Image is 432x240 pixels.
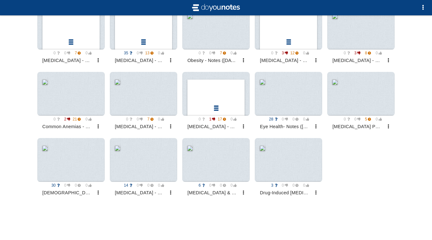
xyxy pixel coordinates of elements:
span: 0 [340,117,350,121]
span: 0 [289,117,299,121]
span: 5 [362,117,371,121]
span: 0 [372,51,382,55]
span: 7 [144,117,154,121]
span: 0 [289,183,299,188]
span: 3 [351,51,360,55]
span: 0 [278,117,288,121]
a: 0 0 7 0 Obesity - Notes ([DATE]) [182,6,250,67]
span: 0 [206,51,216,55]
span: 17 [216,117,226,121]
span: 0 [300,183,309,188]
span: 0 [144,183,154,188]
a: 14 0 0 0 [MEDICAL_DATA] - Notes ([DATE]) [110,138,177,199]
div: [MEDICAL_DATA] - Notes ([DATE]) [112,188,167,198]
a: 0 3 12 0 [MEDICAL_DATA] - Notes ([DATE]) [255,6,322,67]
span: 0 [216,183,226,188]
span: 0 [82,51,92,55]
span: 3 [268,183,277,188]
div: [MEDICAL_DATA] Post-Operative Care - Notes ([DATE]) [330,121,384,132]
a: 3 0 0 0 Drug-Induced [MEDICAL_DATA] - Notes ([DATE]) [255,138,322,199]
span: 0 [61,51,70,55]
span: 28 [268,117,277,121]
div: [MEDICAL_DATA] - Notes ([DATE]) [185,121,239,132]
span: 0 [195,117,205,121]
span: 0 [278,183,288,188]
span: 0 [133,183,143,188]
span: 0 [133,51,143,55]
a: 35 0 13 0 [MEDICAL_DATA] - Notes ([DATE]) [110,6,177,67]
div: [MEDICAL_DATA] - Notes ([DATE]) [330,55,384,66]
span: 6 [195,183,205,188]
a: 0 0 7 0 [MEDICAL_DATA] - Notes ([DATE]) [37,6,105,67]
span: 2 [61,117,70,121]
span: 0 [50,51,60,55]
span: 0 [340,51,350,55]
span: 0 [50,117,60,121]
span: 0 [123,117,132,121]
div: [DEMOGRAPHIC_DATA] - Notes ([DATE]) [40,188,95,198]
div: [MEDICAL_DATA] - Notes ([DATE]) [112,55,167,66]
span: 30 [50,183,60,188]
span: 0 [300,117,309,121]
a: 6 0 0 0 [MEDICAL_DATA] & [MEDICAL_DATA] Drug Charts ([DATE]) [182,138,250,199]
a: 30 0 0 0 [DEMOGRAPHIC_DATA] - Notes ([DATE]) [37,138,105,199]
span: 12 [289,51,299,55]
span: 0 [351,117,360,121]
span: 0 [300,51,309,55]
span: 0 [227,51,237,55]
button: Options [417,1,429,14]
span: 0 [61,183,70,188]
span: 0 [82,183,92,188]
span: 0 [133,117,143,121]
div: [MEDICAL_DATA] & [MEDICAL_DATA] Drug Charts ([DATE]) [185,188,239,198]
a: 0 0 7 0 [MEDICAL_DATA] - Notes ([DATE]) [110,72,177,133]
a: 0 1 17 0 [MEDICAL_DATA] - Notes ([DATE]) [182,72,250,133]
div: [MEDICAL_DATA] - Notes ([DATE]) [40,55,95,66]
span: 0 [155,51,164,55]
span: 13 [144,51,154,55]
a: 28 0 0 0 Eye Health- Notes ([DATE]) [255,72,322,133]
div: [MEDICAL_DATA] - Notes ([DATE]) [112,121,167,132]
img: svg+xml;base64,CiAgICAgIDxzdmcgdmlld0JveD0iLTIgLTIgMjAgNCIgeG1sbnM9Imh0dHA6Ly93d3cudzMub3JnLzIwMD... [191,3,242,13]
span: 21 [72,117,81,121]
span: 0 [227,117,237,121]
span: 14 [123,183,132,188]
div: Common Anemias - Notes ([DATE]) [40,121,95,132]
span: 7 [72,51,81,55]
span: 0 [155,183,164,188]
span: 8 [362,51,371,55]
a: 0 2 21 0 Common Anemias - Notes ([DATE]) [37,72,105,133]
span: 35 [123,51,132,55]
div: Eye Health- Notes ([DATE]) [257,121,312,132]
span: 0 [82,117,92,121]
span: 0 [195,51,205,55]
span: 3 [278,51,288,55]
div: Drug-Induced [MEDICAL_DATA] - Notes ([DATE]) [257,188,312,198]
span: 0 [268,51,277,55]
span: 0 [72,183,81,188]
div: [MEDICAL_DATA] - Notes ([DATE]) [257,55,312,66]
span: 7 [216,51,226,55]
span: 1 [206,117,216,121]
span: 0 [372,117,382,121]
div: Obesity - Notes ([DATE]) [185,55,239,66]
a: 0 0 5 0 [MEDICAL_DATA] Post-Operative Care - Notes ([DATE]) [327,72,395,133]
span: 0 [155,117,164,121]
span: 0 [206,183,216,188]
span: 0 [227,183,237,188]
a: 0 3 8 0 [MEDICAL_DATA] - Notes ([DATE]) [327,6,395,67]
